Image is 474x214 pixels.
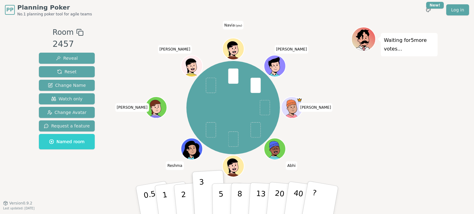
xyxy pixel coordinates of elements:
span: (you) [235,24,242,27]
button: Click to change your avatar [223,39,243,59]
div: 2457 [52,38,83,50]
span: No.1 planning poker tool for agile teams [17,12,92,17]
button: Watch only [39,93,95,104]
button: New! [423,4,434,15]
a: Log in [446,4,469,15]
span: Click to change your name [275,45,309,54]
span: Named room [49,139,85,145]
span: Planning Poker [17,3,92,12]
span: Click to change your name [286,161,297,170]
button: Reveal [39,53,95,64]
a: PPPlanning PokerNo.1 planning poker tool for agile teams [5,3,92,17]
span: Watch only [51,96,83,102]
span: PP [6,6,13,14]
button: Request a feature [39,120,95,131]
button: Change Avatar [39,107,95,118]
span: Reveal [56,55,78,61]
span: Version 0.9.2 [9,201,32,206]
span: Change Avatar [47,109,87,115]
div: New! [426,2,444,9]
span: Request a feature [44,123,90,129]
span: Click to change your name [115,103,149,112]
button: Change Name [39,80,95,91]
p: 3 [199,178,206,211]
span: Change Name [48,82,86,88]
span: Click to change your name [158,45,192,54]
span: Click to change your name [299,103,333,112]
span: Last updated: [DATE] [3,207,35,210]
button: Named room [39,134,95,149]
span: Steve is the host [297,97,302,103]
span: Click to change your name [166,161,184,170]
span: Reset [57,69,77,75]
span: Click to change your name [223,21,244,30]
p: Waiting for 5 more votes... [384,36,434,53]
button: Reset [39,66,95,77]
span: Room [52,27,73,38]
button: Version0.9.2 [3,201,32,206]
